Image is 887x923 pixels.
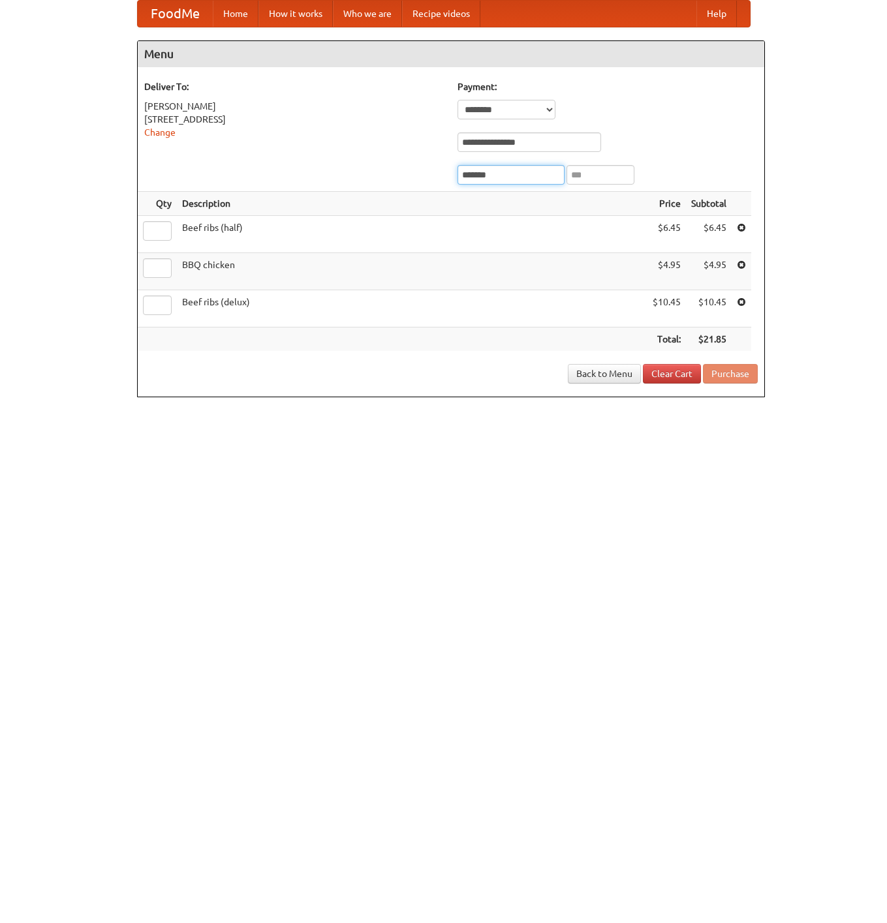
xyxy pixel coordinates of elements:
[213,1,258,27] a: Home
[138,1,213,27] a: FoodMe
[144,100,444,113] div: [PERSON_NAME]
[138,41,764,67] h4: Menu
[568,364,641,384] a: Back to Menu
[177,253,647,290] td: BBQ chicken
[258,1,333,27] a: How it works
[647,216,686,253] td: $6.45
[686,327,732,352] th: $21.85
[686,290,732,327] td: $10.45
[177,192,647,216] th: Description
[138,192,177,216] th: Qty
[643,364,701,384] a: Clear Cart
[144,113,444,126] div: [STREET_ADDRESS]
[458,80,758,93] h5: Payment:
[686,192,732,216] th: Subtotal
[686,216,732,253] td: $6.45
[144,80,444,93] h5: Deliver To:
[703,364,758,384] button: Purchase
[647,253,686,290] td: $4.95
[647,327,686,352] th: Total:
[177,216,647,253] td: Beef ribs (half)
[402,1,480,27] a: Recipe videos
[647,290,686,327] td: $10.45
[647,192,686,216] th: Price
[177,290,647,327] td: Beef ribs (delux)
[333,1,402,27] a: Who we are
[144,127,176,138] a: Change
[686,253,732,290] td: $4.95
[696,1,737,27] a: Help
